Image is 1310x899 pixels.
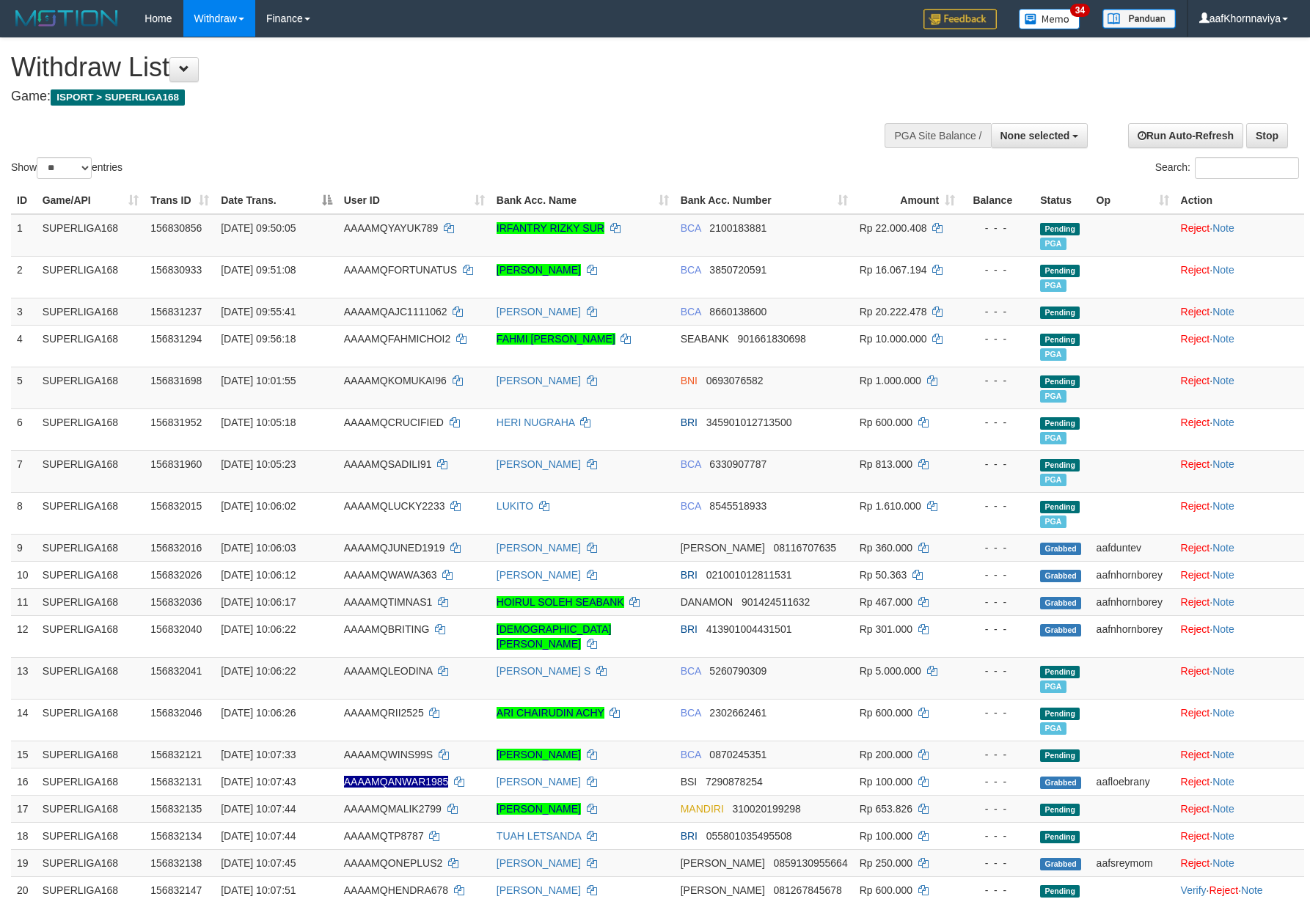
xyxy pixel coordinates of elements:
[37,214,145,257] td: SUPERLIGA168
[1175,450,1304,492] td: ·
[860,542,912,554] span: Rp 360.000
[37,492,145,534] td: SUPERLIGA168
[221,500,296,512] span: [DATE] 10:06:02
[1212,458,1234,470] a: Note
[967,801,1028,816] div: - - -
[37,325,145,367] td: SUPERLIGA168
[1091,588,1175,615] td: aafnhornborey
[1040,279,1066,292] span: Marked by aafsoycanthlai
[1212,857,1234,869] a: Note
[1181,458,1210,470] a: Reject
[1241,884,1263,896] a: Note
[1195,157,1299,179] input: Search:
[1212,596,1234,608] a: Note
[150,596,202,608] span: 156832036
[11,214,37,257] td: 1
[709,458,766,470] span: Copy 6330907787 to clipboard
[860,776,912,788] span: Rp 100.000
[221,222,296,234] span: [DATE] 09:50:05
[37,657,145,699] td: SUPERLIGA168
[497,375,581,386] a: [PERSON_NAME]
[1040,265,1080,277] span: Pending
[37,367,145,408] td: SUPERLIGA168
[967,664,1028,678] div: - - -
[1040,597,1081,609] span: Grabbed
[1175,657,1304,699] td: ·
[860,306,927,318] span: Rp 20.222.478
[1040,432,1066,444] span: Marked by aafsengchandara
[1181,222,1210,234] a: Reject
[11,534,37,561] td: 9
[344,222,439,234] span: AAAAMQYAYUK789
[1175,214,1304,257] td: ·
[221,458,296,470] span: [DATE] 10:05:23
[150,749,202,760] span: 156832121
[860,665,921,677] span: Rp 5.000.000
[709,306,766,318] span: Copy 8660138600 to clipboard
[860,222,927,234] span: Rp 22.000.408
[11,256,37,298] td: 2
[1212,222,1234,234] a: Note
[221,306,296,318] span: [DATE] 09:55:41
[1128,123,1243,148] a: Run Auto-Refresh
[1040,722,1066,735] span: Marked by aafsoycanthlai
[1175,534,1304,561] td: ·
[860,375,921,386] span: Rp 1.000.000
[37,768,145,795] td: SUPERLIGA168
[344,500,445,512] span: AAAAMQLUCKY2233
[681,665,701,677] span: BCA
[11,699,37,741] td: 14
[860,500,921,512] span: Rp 1.610.000
[150,222,202,234] span: 156830856
[1181,417,1210,428] a: Reject
[967,457,1028,471] div: - - -
[1175,768,1304,795] td: ·
[1212,333,1234,345] a: Note
[681,596,733,608] span: DANAMON
[1175,298,1304,325] td: ·
[1175,561,1304,588] td: ·
[1040,348,1066,361] span: Marked by aafsengchandara
[221,264,296,276] span: [DATE] 09:51:08
[1040,749,1080,762] span: Pending
[709,500,766,512] span: Copy 8545518933 to clipboard
[709,665,766,677] span: Copy 5260790309 to clipboard
[681,776,698,788] span: BSI
[221,596,296,608] span: [DATE] 10:06:17
[150,375,202,386] span: 156831698
[1040,417,1080,430] span: Pending
[150,665,202,677] span: 156832041
[1212,264,1234,276] a: Note
[150,707,202,719] span: 156832046
[1175,492,1304,534] td: ·
[923,9,997,29] img: Feedback.jpg
[1070,4,1090,17] span: 34
[1040,666,1080,678] span: Pending
[497,596,624,608] a: HOIRUL SOLEH SEABANK
[344,623,430,635] span: AAAAMQBRITING
[11,187,37,214] th: ID
[1040,624,1081,636] span: Grabbed
[11,492,37,534] td: 8
[344,375,447,386] span: AAAAMQKOMUKAI96
[150,623,202,635] span: 156832040
[11,157,122,179] label: Show entries
[1212,830,1234,842] a: Note
[11,53,859,82] h1: Withdraw List
[150,803,202,815] span: 156832135
[681,264,701,276] span: BCA
[1175,187,1304,214] th: Action
[1091,768,1175,795] td: aafloebrany
[681,222,701,234] span: BCA
[1040,334,1080,346] span: Pending
[37,588,145,615] td: SUPERLIGA168
[1040,570,1081,582] span: Grabbed
[967,331,1028,346] div: - - -
[1246,123,1288,148] a: Stop
[1212,623,1234,635] a: Note
[344,458,432,470] span: AAAAMQSADILI91
[497,830,581,842] a: TUAH LETSANDA
[1040,501,1080,513] span: Pending
[709,707,766,719] span: Copy 2302662461 to clipboard
[860,569,907,581] span: Rp 50.363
